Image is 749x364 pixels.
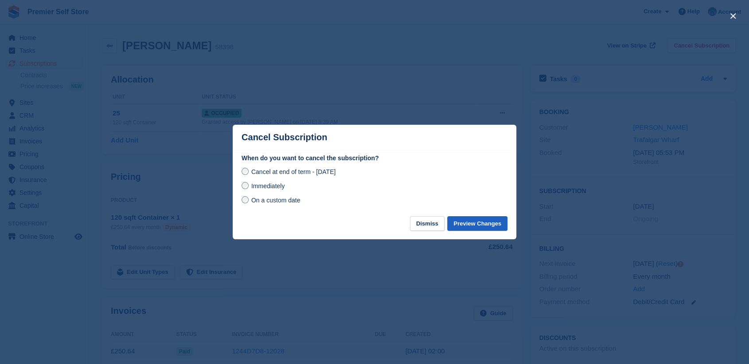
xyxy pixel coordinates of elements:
[726,9,740,23] button: close
[251,182,285,190] span: Immediately
[447,216,507,231] button: Preview Changes
[410,216,445,231] button: Dismiss
[242,132,327,142] p: Cancel Subscription
[251,197,300,204] span: On a custom date
[251,168,335,175] span: Cancel at end of term - [DATE]
[242,196,249,203] input: On a custom date
[242,182,249,189] input: Immediately
[242,168,249,175] input: Cancel at end of term - [DATE]
[242,154,507,163] label: When do you want to cancel the subscription?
